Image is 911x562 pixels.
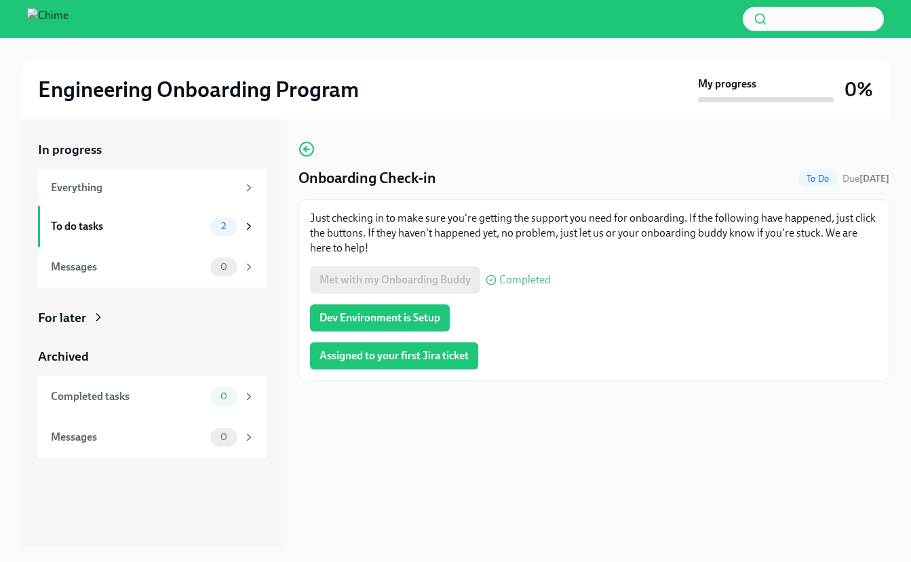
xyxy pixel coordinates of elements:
div: Completed tasks [51,389,205,404]
div: Messages [51,430,205,445]
button: Assigned to your first Jira ticket [310,342,478,369]
span: Assigned to your first Jira ticket [319,349,469,363]
a: For later [38,309,266,327]
h3: 0% [845,77,873,102]
strong: My progress [698,77,756,92]
div: Messages [51,260,205,275]
span: October 9th, 2025 09:00 [842,172,889,185]
h4: Onboarding Check-in [298,168,436,188]
img: Chime [27,8,69,30]
a: Everything [38,169,266,206]
span: Dev Environment is Setup [319,311,440,325]
span: 2 [213,221,234,231]
strong: [DATE] [859,173,889,184]
span: Due [842,173,889,184]
div: Everything [51,180,237,195]
a: In progress [38,141,266,159]
span: Completed [499,275,551,285]
div: To do tasks [51,219,205,234]
span: 0 [212,262,235,272]
span: 0 [212,432,235,442]
a: Completed tasks0 [38,376,266,417]
span: 0 [212,391,235,401]
a: Messages0 [38,247,266,287]
h2: Engineering Onboarding Program [38,76,359,103]
a: Messages0 [38,417,266,458]
button: Dev Environment is Setup [310,304,450,332]
a: To do tasks2 [38,206,266,247]
span: To Do [798,174,837,184]
a: Archived [38,348,266,365]
p: Just checking in to make sure you're getting the support you need for onboarding. If the followin... [310,211,878,256]
div: For later [38,309,86,327]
